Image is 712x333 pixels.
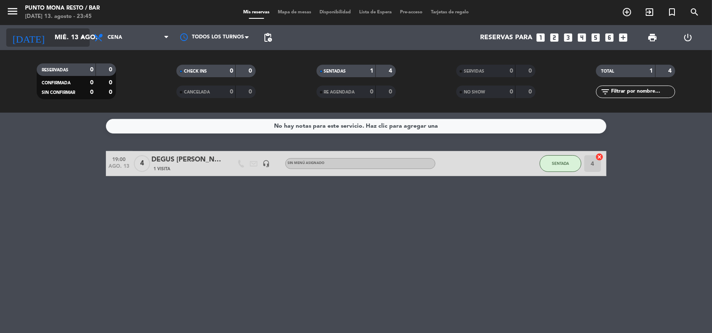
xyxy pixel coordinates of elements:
i: power_settings_new [683,33,693,43]
i: looks_one [536,32,546,43]
i: looks_3 [563,32,574,43]
span: CHECK INS [184,69,207,73]
span: TOTAL [601,69,614,73]
i: exit_to_app [644,7,654,17]
strong: 0 [109,67,114,73]
span: Reservas para [481,34,533,42]
span: SERVIDAS [464,69,484,73]
i: cancel [596,153,604,161]
span: NO SHOW [464,90,485,94]
strong: 0 [90,89,93,95]
div: DEGUS [PERSON_NAME] [152,154,223,165]
strong: 0 [230,68,233,74]
span: Sin menú asignado [288,161,325,165]
span: pending_actions [263,33,273,43]
div: No hay notas para este servicio. Haz clic para agregar una [274,121,438,131]
button: menu [6,5,19,20]
strong: 0 [528,68,533,74]
strong: 0 [510,68,513,74]
strong: 0 [109,89,114,95]
span: Mapa de mesas [274,10,315,15]
i: turned_in_not [667,7,677,17]
strong: 0 [370,89,373,95]
i: search [689,7,699,17]
strong: 0 [90,80,93,86]
span: CONFIRMADA [42,81,70,85]
span: 4 [134,155,150,172]
span: CANCELADA [184,90,210,94]
i: headset_mic [263,160,270,167]
strong: 1 [370,68,373,74]
i: [DATE] [6,28,50,47]
span: print [647,33,657,43]
span: ago. 13 [109,164,130,173]
span: RESERVADAS [42,68,68,72]
span: 1 Visita [154,166,171,172]
strong: 0 [90,67,93,73]
i: looks_6 [604,32,615,43]
i: looks_two [549,32,560,43]
span: Lista de Espera [355,10,396,15]
span: SIN CONFIRMAR [42,91,75,95]
strong: 4 [389,68,394,74]
i: looks_4 [577,32,588,43]
div: [DATE] 13. agosto - 23:45 [25,13,100,21]
strong: 0 [528,89,533,95]
div: LOG OUT [670,25,706,50]
span: SENTADA [552,161,569,166]
div: Punto Mona Resto / Bar [25,4,100,13]
span: Mis reservas [239,10,274,15]
button: SENTADA [540,155,581,172]
i: add_box [618,32,629,43]
span: Pre-acceso [396,10,427,15]
span: Cena [108,35,122,40]
strong: 0 [230,89,233,95]
strong: 0 [109,80,114,86]
span: Disponibilidad [315,10,355,15]
strong: 0 [510,89,513,95]
i: add_circle_outline [622,7,632,17]
i: menu [6,5,19,18]
strong: 1 [650,68,653,74]
i: filter_list [600,87,610,97]
strong: 4 [669,68,674,74]
input: Filtrar por nombre... [610,87,675,96]
i: arrow_drop_down [78,33,88,43]
strong: 0 [249,89,254,95]
span: 19:00 [109,154,130,164]
strong: 0 [389,89,394,95]
strong: 0 [249,68,254,74]
i: looks_5 [591,32,601,43]
span: SENTADAS [324,69,346,73]
span: Tarjetas de regalo [427,10,473,15]
span: RE AGENDADA [324,90,355,94]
